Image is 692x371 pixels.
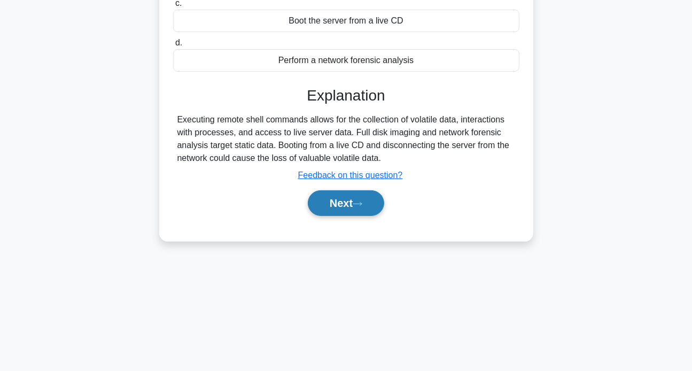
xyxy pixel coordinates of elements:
[175,38,182,47] span: d.
[173,10,519,32] div: Boot the server from a live CD
[180,87,513,105] h3: Explanation
[177,113,515,165] div: Executing remote shell commands allows for the collection of volatile data, interactions with pro...
[298,171,403,180] a: Feedback on this question?
[308,190,384,216] button: Next
[173,49,519,72] div: Perform a network forensic analysis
